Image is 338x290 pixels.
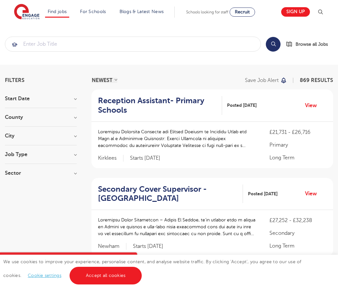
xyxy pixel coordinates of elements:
[5,170,77,176] h3: Sector
[230,8,255,17] a: Recruit
[305,189,322,198] a: View
[5,37,261,52] div: Submit
[5,115,77,120] h3: County
[133,243,163,250] p: Starts [DATE]
[296,40,328,48] span: Browse all Jobs
[269,154,327,162] p: Long Term
[269,242,327,250] p: Long Term
[5,37,261,51] input: Submit
[98,185,243,203] a: Secondary Cover Supervisor - [GEOGRAPHIC_DATA]
[5,133,77,138] h3: City
[266,37,281,52] button: Search
[245,78,287,83] button: Save job alert
[28,273,61,278] a: Cookie settings
[98,217,256,237] p: Loremipsu Dolor Sitametcon – Adipis El Seddoe, te’in utlabor etdo m aliqua en Admini ve quisnos e...
[235,9,250,14] span: Recruit
[245,78,279,83] p: Save job alert
[269,229,327,237] p: Secondary
[269,141,327,149] p: Primary
[80,9,106,14] a: For Schools
[98,96,222,115] a: Reception Assistant- Primary Schools
[98,128,256,149] p: Loremipsu Dolorsita Consecte adi Elitsed Doeiusm te Incididu Utlab etd Magn al e Adminimve Quisno...
[300,77,333,83] span: 869 RESULTS
[269,128,327,136] p: £21,731 - £26,716
[5,152,77,157] h3: Job Type
[48,9,67,14] a: Find jobs
[305,101,322,110] a: View
[98,185,238,203] h2: Secondary Cover Supervisor - [GEOGRAPHIC_DATA]
[286,40,333,48] a: Browse all Jobs
[269,217,327,224] p: £27,252 - £32,238
[70,267,142,284] a: Accept all cookies
[5,96,77,101] h3: Start Date
[98,96,217,115] h2: Reception Assistant- Primary Schools
[124,252,137,266] button: Close
[14,4,40,20] img: Engage Education
[98,155,123,162] span: Kirklees
[130,155,160,162] p: Starts [DATE]
[3,259,301,278] span: We use cookies to improve your experience, personalise content, and analyse website traffic. By c...
[98,243,126,250] span: Newham
[120,9,164,14] a: Blogs & Latest News
[281,7,310,17] a: Sign up
[248,190,278,197] span: Posted [DATE]
[186,10,228,14] span: Schools looking for staff
[5,78,24,83] span: Filters
[227,102,257,109] span: Posted [DATE]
